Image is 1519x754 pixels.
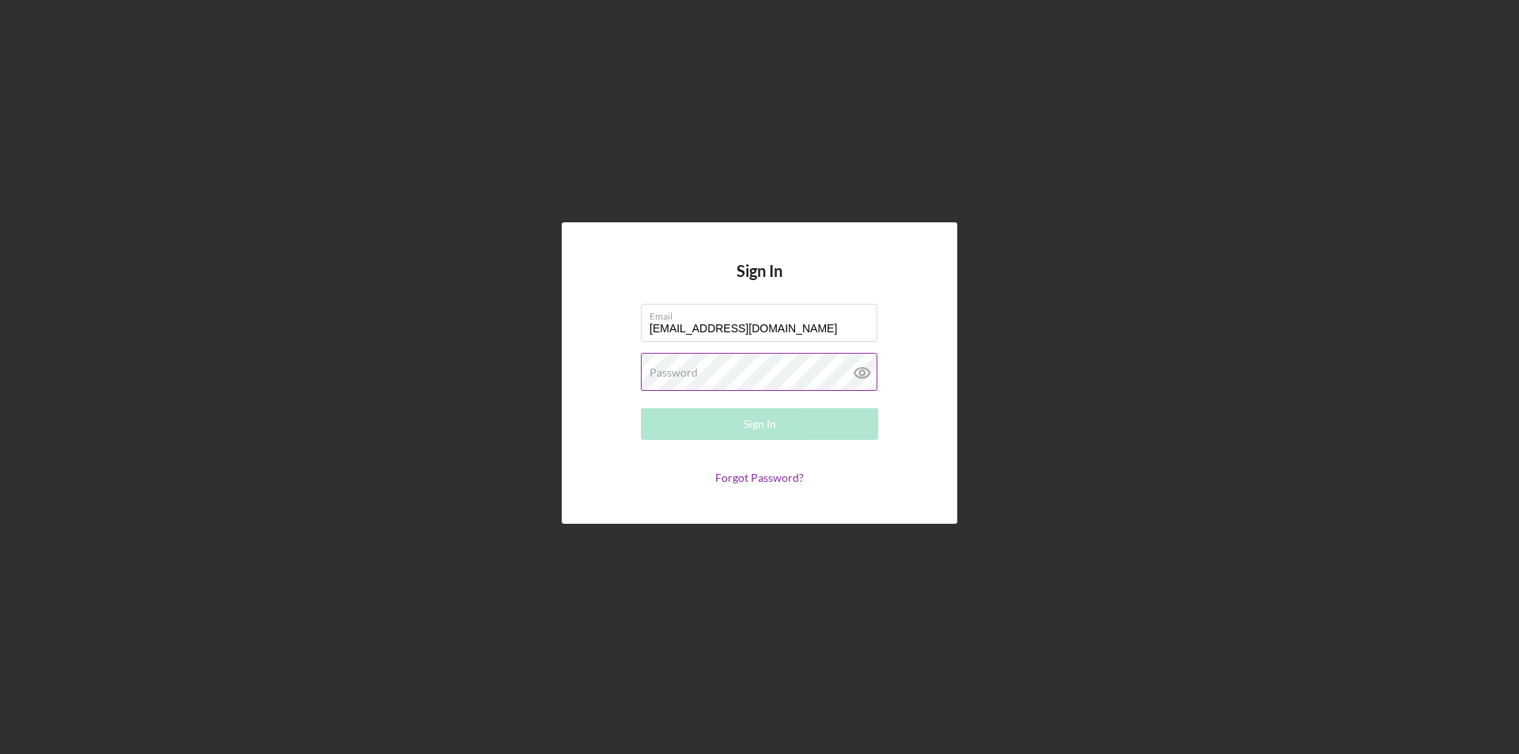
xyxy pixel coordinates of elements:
label: Password [650,366,698,379]
button: Sign In [641,408,878,440]
div: Sign In [744,408,776,440]
a: Forgot Password? [715,471,804,484]
h4: Sign In [737,262,782,304]
label: Email [650,305,877,322]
